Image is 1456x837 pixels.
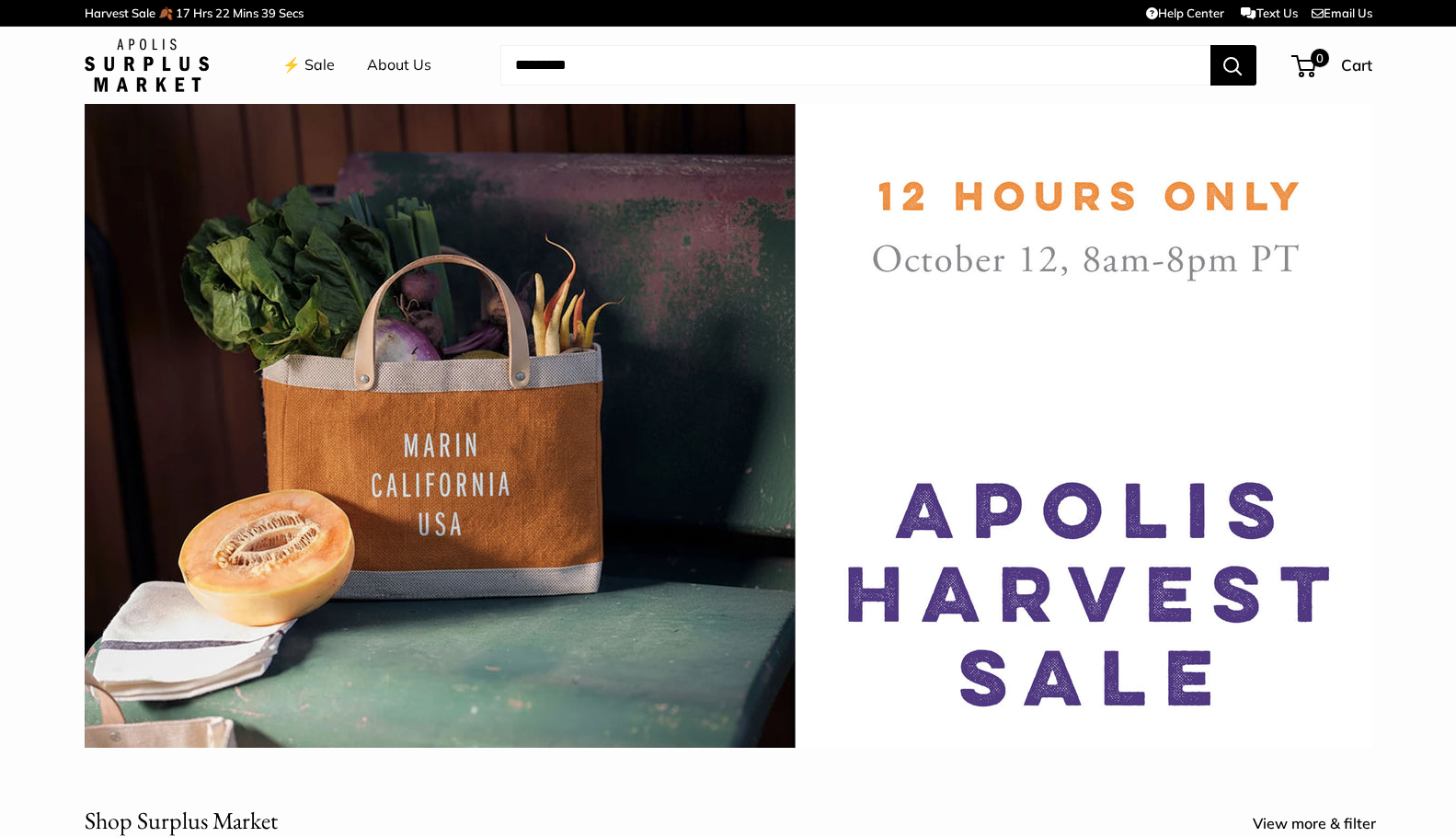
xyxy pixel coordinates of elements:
button: Search [1210,45,1256,86]
a: Email Us [1312,6,1372,20]
span: 39 [261,6,276,20]
img: Apolis: Surplus Market [85,39,209,92]
a: ⚡️ Sale [282,52,335,79]
span: 22 [215,6,230,20]
a: Text Us [1241,6,1297,20]
span: Mins [233,6,258,20]
span: Hrs [193,6,212,20]
span: Cart [1341,55,1372,75]
input: Search... [500,45,1210,86]
a: About Us [367,52,431,79]
a: 0 Cart [1293,51,1372,80]
span: 0 [1310,49,1328,67]
a: Help Center [1146,6,1224,20]
span: Secs [279,6,304,20]
span: 17 [176,6,190,20]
